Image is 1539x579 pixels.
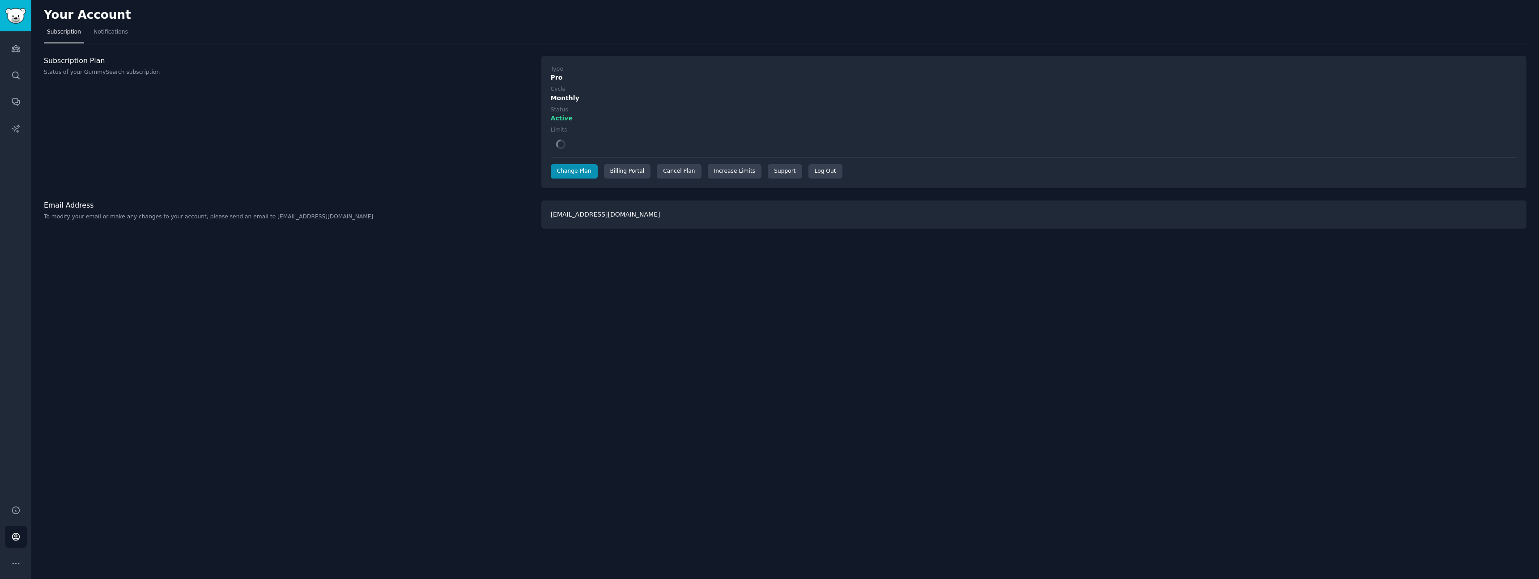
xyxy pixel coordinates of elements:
a: Increase Limits [708,164,762,179]
div: Status [551,106,568,114]
h3: Subscription Plan [44,56,532,65]
div: Cycle [551,85,565,94]
a: Subscription [44,25,84,43]
div: Pro [551,73,1517,82]
a: Change Plan [551,164,598,179]
span: Active [551,114,573,123]
h2: Your Account [44,8,131,22]
p: To modify your email or make any changes to your account, please send an email to [EMAIL_ADDRESS]... [44,213,532,221]
img: GummySearch logo [5,8,26,24]
div: Billing Portal [604,164,651,179]
div: Log Out [808,164,842,179]
span: Notifications [94,28,128,36]
span: Subscription [47,28,81,36]
div: Cancel Plan [657,164,701,179]
h3: Email Address [44,200,532,210]
a: Support [768,164,802,179]
a: Notifications [90,25,131,43]
div: [EMAIL_ADDRESS][DOMAIN_NAME] [541,200,1526,229]
div: Type [551,65,563,73]
div: Limits [551,126,567,134]
div: Monthly [551,94,1517,103]
p: Status of your GummySearch subscription [44,68,532,77]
